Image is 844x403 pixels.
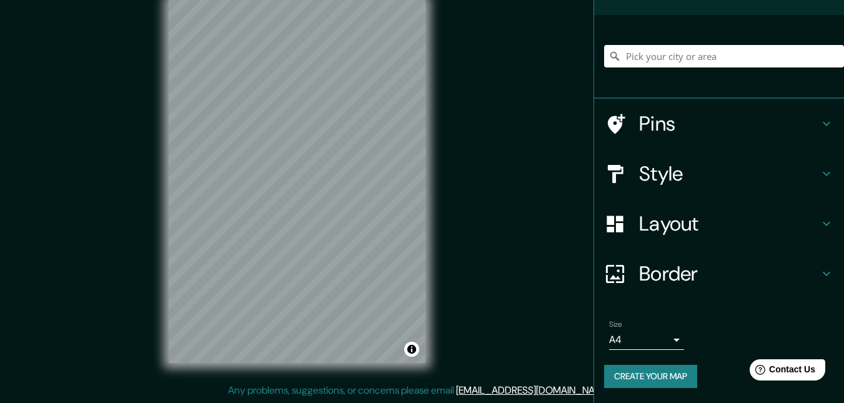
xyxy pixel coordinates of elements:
h4: Pins [639,111,819,136]
div: Layout [594,199,844,249]
div: Style [594,149,844,199]
iframe: Help widget launcher [733,354,830,389]
button: Create your map [604,365,697,388]
input: Pick your city or area [604,45,844,67]
div: A4 [609,330,684,350]
button: Toggle attribution [404,342,419,357]
label: Size [609,319,622,330]
h4: Border [639,261,819,286]
h4: Layout [639,211,819,236]
div: Pins [594,99,844,149]
h4: Style [639,161,819,186]
div: Border [594,249,844,299]
a: [EMAIL_ADDRESS][DOMAIN_NAME] [456,384,610,397]
p: Any problems, suggestions, or concerns please email . [228,383,612,398]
